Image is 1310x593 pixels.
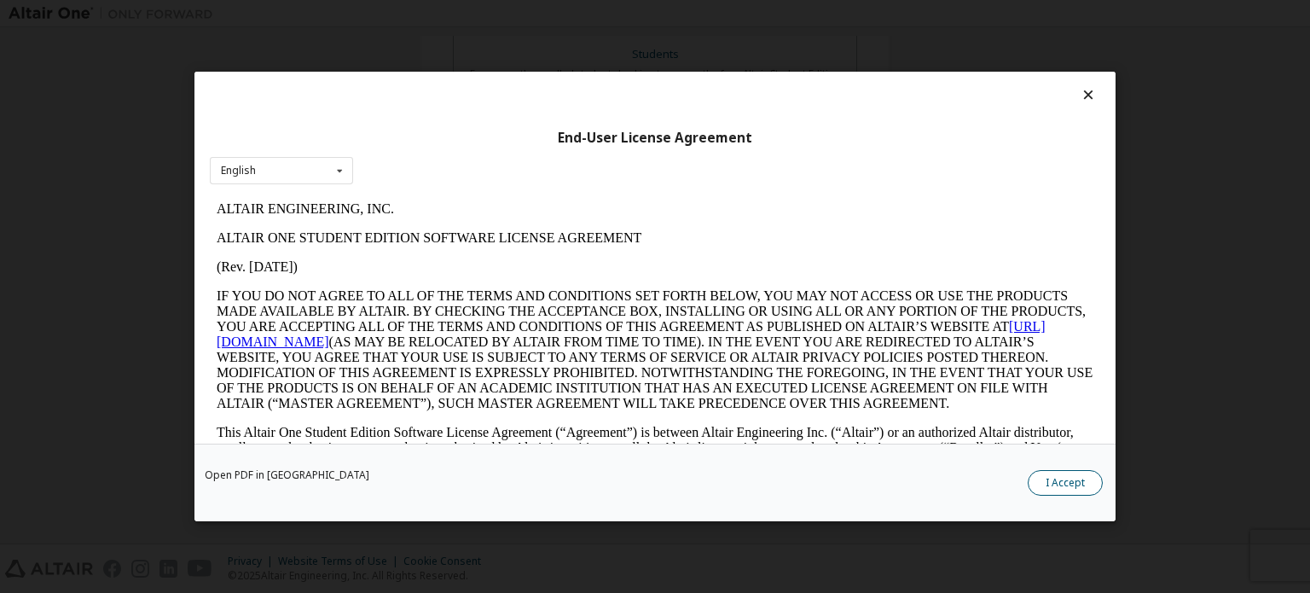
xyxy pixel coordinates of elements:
a: [URL][DOMAIN_NAME] [7,125,836,154]
p: This Altair One Student Edition Software License Agreement (“Agreement”) is between Altair Engine... [7,230,884,292]
p: ALTAIR ONE STUDENT EDITION SOFTWARE LICENSE AGREEMENT [7,36,884,51]
p: IF YOU DO NOT AGREE TO ALL OF THE TERMS AND CONDITIONS SET FORTH BELOW, YOU MAY NOT ACCESS OR USE... [7,94,884,217]
div: English [221,166,256,176]
p: ALTAIR ENGINEERING, INC. [7,7,884,22]
div: End-User License Agreement [210,130,1100,147]
a: Open PDF in [GEOGRAPHIC_DATA] [205,470,369,480]
button: I Accept [1028,470,1103,496]
p: (Rev. [DATE]) [7,65,884,80]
